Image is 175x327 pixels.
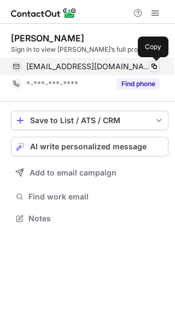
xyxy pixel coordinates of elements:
div: Save to List / ATS / CRM [30,116,149,125]
img: ContactOut v5.3.10 [11,7,77,20]
button: Find work email [11,189,168,204]
button: save-profile-one-click [11,111,168,130]
button: Reveal Button [116,78,160,89]
span: Add to email campaign [30,168,116,177]
button: Add to email campaign [11,163,168,183]
span: Find work email [28,192,164,202]
span: [EMAIL_ADDRESS][DOMAIN_NAME] [26,62,151,71]
button: Notes [11,211,168,226]
div: Sign in to view [PERSON_NAME]’s full profile [11,45,168,55]
div: [PERSON_NAME] [11,33,84,44]
span: AI write personalized message [30,142,147,151]
button: AI write personalized message [11,137,168,156]
span: Notes [28,214,164,223]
